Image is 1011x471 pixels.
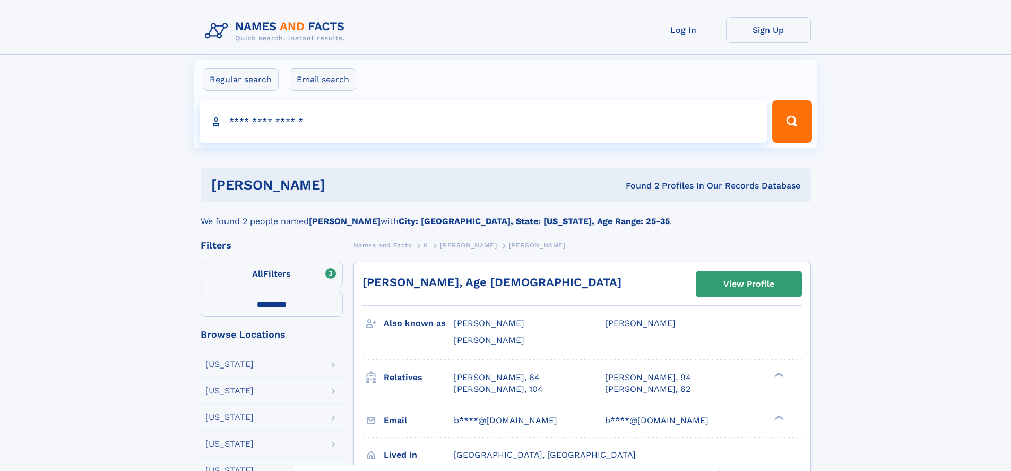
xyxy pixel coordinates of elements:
[454,450,636,460] span: [GEOGRAPHIC_DATA], [GEOGRAPHIC_DATA]
[201,330,343,339] div: Browse Locations
[203,68,279,91] label: Regular search
[440,242,497,249] span: [PERSON_NAME]
[290,68,356,91] label: Email search
[205,440,254,448] div: [US_STATE]
[362,276,621,289] a: [PERSON_NAME], Age [DEMOGRAPHIC_DATA]
[605,318,676,328] span: [PERSON_NAME]
[605,372,691,383] a: [PERSON_NAME], 94
[454,372,540,383] a: [PERSON_NAME], 64
[201,17,353,46] img: Logo Names and Facts
[201,262,343,287] label: Filters
[772,100,811,143] button: Search Button
[476,180,800,192] div: Found 2 Profiles In Our Records Database
[772,371,784,378] div: ❯
[454,335,524,345] span: [PERSON_NAME]
[201,241,343,250] div: Filters
[252,269,263,279] span: All
[696,271,801,297] a: View Profile
[200,100,768,143] input: search input
[440,238,497,252] a: [PERSON_NAME]
[309,216,381,226] b: [PERSON_NAME]
[211,178,476,192] h1: [PERSON_NAME]
[723,272,774,296] div: View Profile
[384,412,454,430] h3: Email
[454,318,524,328] span: [PERSON_NAME]
[201,202,811,228] div: We found 2 people named with .
[641,17,726,43] a: Log In
[205,413,254,422] div: [US_STATE]
[726,17,811,43] a: Sign Up
[205,360,254,369] div: [US_STATE]
[384,446,454,464] h3: Lived in
[205,387,254,395] div: [US_STATE]
[424,242,428,249] span: K
[605,383,690,395] a: [PERSON_NAME], 62
[353,238,412,252] a: Names and Facts
[424,238,428,252] a: K
[509,242,566,249] span: [PERSON_NAME]
[399,216,670,226] b: City: [GEOGRAPHIC_DATA], State: [US_STATE], Age Range: 25-35
[384,369,454,387] h3: Relatives
[772,414,784,421] div: ❯
[384,314,454,332] h3: Also known as
[454,383,543,395] a: [PERSON_NAME], 104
